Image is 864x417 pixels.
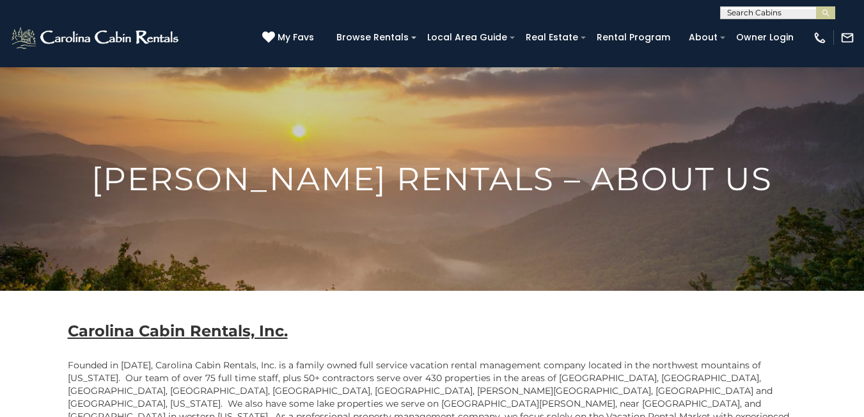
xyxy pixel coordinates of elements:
[68,322,288,340] b: Carolina Cabin Rentals, Inc.
[262,31,317,45] a: My Favs
[10,25,182,51] img: White-1-2.png
[730,28,800,47] a: Owner Login
[682,28,724,47] a: About
[590,28,677,47] a: Rental Program
[519,28,585,47] a: Real Estate
[840,31,854,45] img: mail-regular-white.png
[330,28,415,47] a: Browse Rentals
[278,31,314,44] span: My Favs
[421,28,514,47] a: Local Area Guide
[813,31,827,45] img: phone-regular-white.png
